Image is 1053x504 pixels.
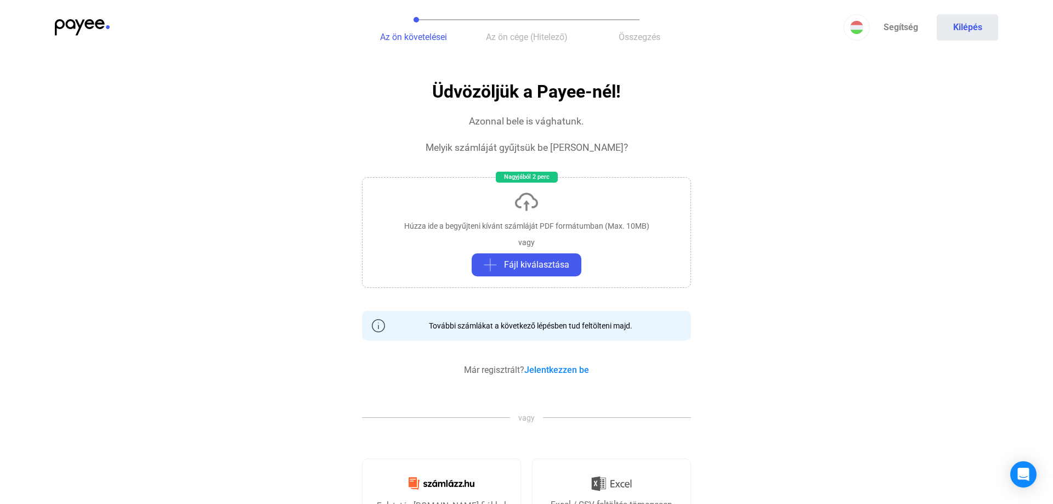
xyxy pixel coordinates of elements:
[513,189,540,215] img: upload-cloud
[510,412,543,423] span: vagy
[937,14,998,41] button: Kilépés
[421,320,632,331] div: További számlákat a következő lépésben tud feltölteni majd.
[372,319,385,332] img: info-grey-outline
[504,258,569,271] span: Fájl kiválasztása
[404,220,649,231] div: Húzza ide a begyűjteni kívánt számláját PDF formátumban (Max. 10MB)
[496,172,558,183] div: Nagyjából 2 perc
[850,21,863,34] img: HU
[426,141,628,154] div: Melyik számláját gyűjtsük be [PERSON_NAME]?
[432,82,621,101] h1: Üdvözöljük a Payee-nél!
[472,253,581,276] button: plus-greyFájl kiválasztása
[402,471,481,496] img: Számlázz.hu
[464,364,589,377] div: Már regisztrált?
[484,258,497,271] img: plus-grey
[486,32,568,42] span: Az ön cége (Hitelező)
[55,19,110,36] img: payee-logo
[843,14,870,41] button: HU
[1010,461,1037,488] div: Open Intercom Messenger
[380,32,447,42] span: Az ön követelései
[518,237,535,248] div: vagy
[870,14,931,41] a: Segítség
[619,32,660,42] span: Összegzés
[469,115,584,128] div: Azonnal bele is vághatunk.
[524,365,589,375] a: Jelentkezzen be
[591,472,632,495] img: Excel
